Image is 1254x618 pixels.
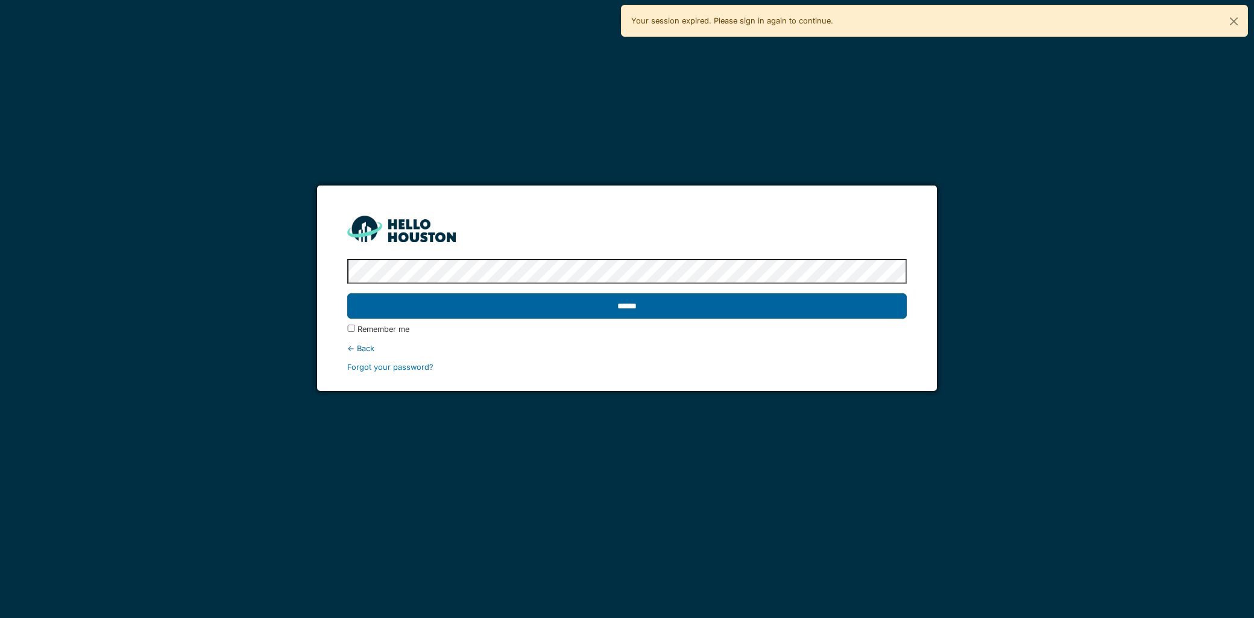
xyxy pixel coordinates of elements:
[347,343,906,354] div: ← Back
[347,216,456,242] img: HH_line-BYnF2_Hg.png
[1220,5,1247,37] button: Close
[621,5,1248,37] div: Your session expired. Please sign in again to continue.
[358,323,409,335] label: Remember me
[347,363,433,372] a: Forgot your password?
